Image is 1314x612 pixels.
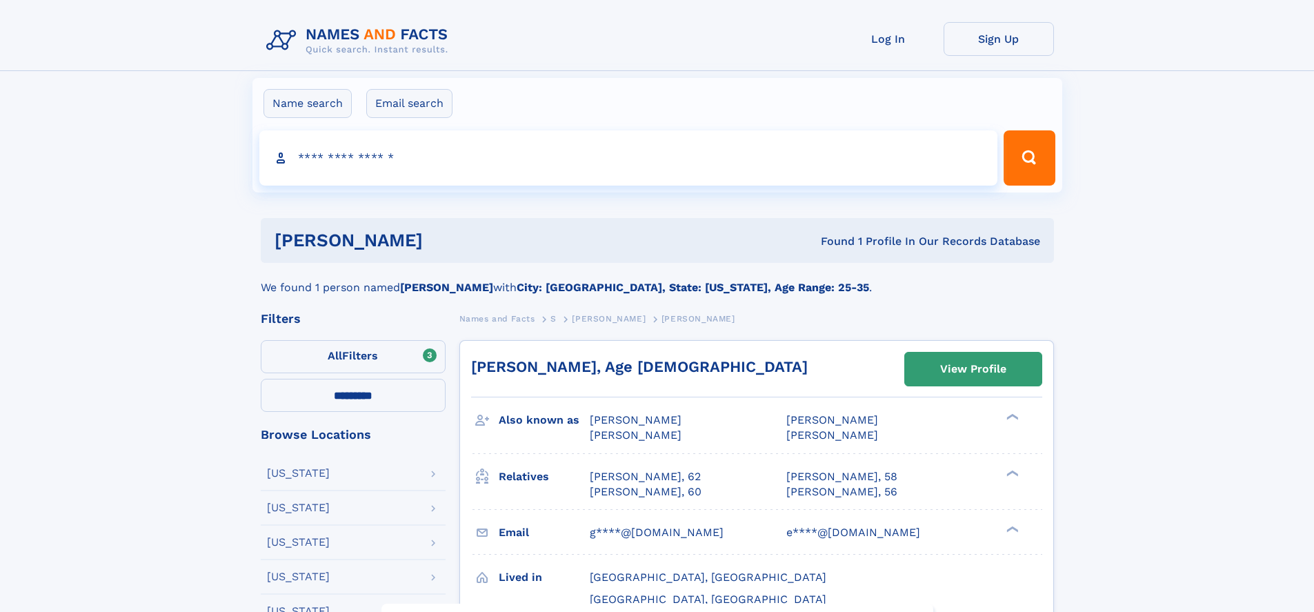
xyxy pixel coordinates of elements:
[590,428,681,442] span: [PERSON_NAME]
[517,281,869,294] b: City: [GEOGRAPHIC_DATA], State: [US_STATE], Age Range: 25-35
[261,340,446,373] label: Filters
[550,314,557,324] span: S
[940,353,1006,385] div: View Profile
[1003,524,1019,533] div: ❯
[590,413,681,426] span: [PERSON_NAME]
[590,484,701,500] a: [PERSON_NAME], 60
[590,593,826,606] span: [GEOGRAPHIC_DATA], [GEOGRAPHIC_DATA]
[1003,413,1019,422] div: ❯
[259,130,998,186] input: search input
[267,537,330,548] div: [US_STATE]
[328,349,342,362] span: All
[621,234,1040,249] div: Found 1 Profile In Our Records Database
[786,428,878,442] span: [PERSON_NAME]
[263,89,352,118] label: Name search
[275,232,622,249] h1: [PERSON_NAME]
[1003,468,1019,477] div: ❯
[499,465,590,488] h3: Relatives
[261,313,446,325] div: Filters
[786,484,897,500] a: [PERSON_NAME], 56
[499,566,590,589] h3: Lived in
[833,22,944,56] a: Log In
[499,521,590,544] h3: Email
[499,408,590,432] h3: Also known as
[590,571,826,584] span: [GEOGRAPHIC_DATA], [GEOGRAPHIC_DATA]
[572,310,646,327] a: [PERSON_NAME]
[267,502,330,513] div: [US_STATE]
[786,469,897,484] a: [PERSON_NAME], 58
[905,353,1042,386] a: View Profile
[550,310,557,327] a: S
[572,314,646,324] span: [PERSON_NAME]
[786,413,878,426] span: [PERSON_NAME]
[471,358,808,375] a: [PERSON_NAME], Age [DEMOGRAPHIC_DATA]
[366,89,452,118] label: Email search
[267,571,330,582] div: [US_STATE]
[261,22,459,59] img: Logo Names and Facts
[1004,130,1055,186] button: Search Button
[267,468,330,479] div: [US_STATE]
[944,22,1054,56] a: Sign Up
[261,428,446,441] div: Browse Locations
[459,310,535,327] a: Names and Facts
[590,469,701,484] a: [PERSON_NAME], 62
[400,281,493,294] b: [PERSON_NAME]
[261,263,1054,296] div: We found 1 person named with .
[661,314,735,324] span: [PERSON_NAME]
